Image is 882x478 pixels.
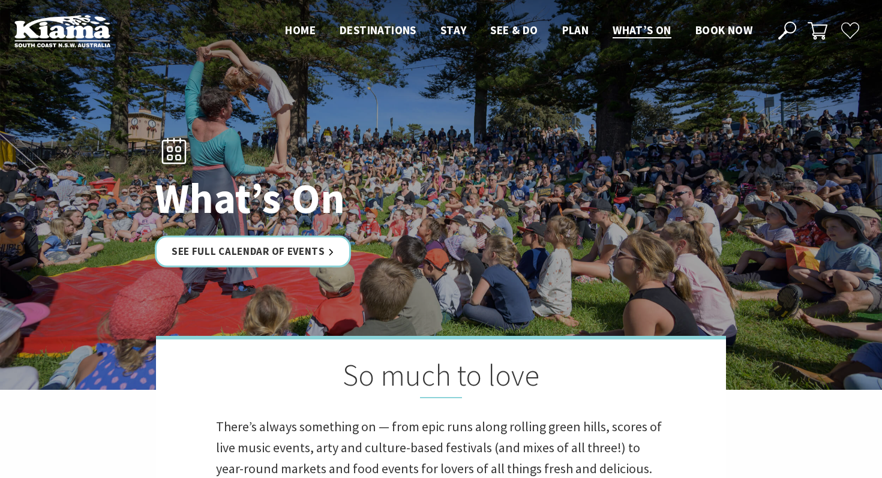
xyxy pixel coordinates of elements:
img: Kiama Logo [14,14,110,47]
nav: Main Menu [273,21,764,41]
span: See & Do [490,23,538,37]
span: What’s On [613,23,671,37]
span: Destinations [340,23,416,37]
span: Stay [440,23,467,37]
h2: So much to love [216,357,666,398]
h1: What’s On [155,175,494,221]
span: Plan [562,23,589,37]
span: Home [285,23,316,37]
span: Book now [695,23,752,37]
a: See Full Calendar of Events [155,236,351,267]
